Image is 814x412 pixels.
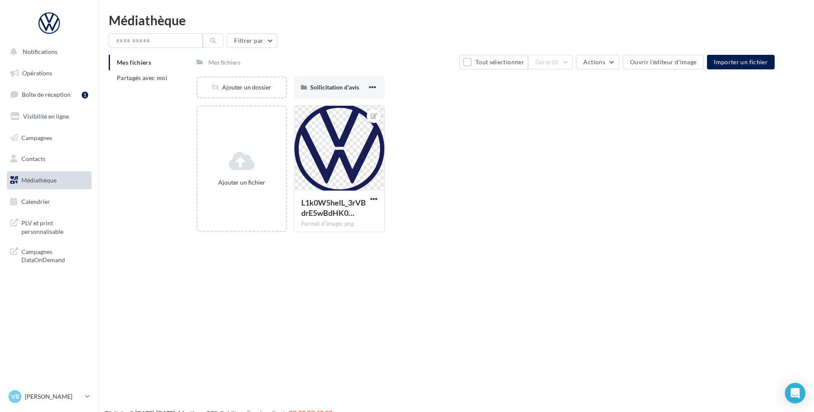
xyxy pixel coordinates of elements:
a: PLV et print personnalisable [5,214,93,239]
span: Actions [583,58,605,66]
button: Ouvrir l'éditeur d'image [623,55,704,69]
span: Campagnes DataOnDemand [21,246,88,264]
a: VB [PERSON_NAME] [7,388,92,405]
span: (0) [552,59,559,66]
span: Mes fichiers [117,59,151,66]
div: 1 [82,92,88,99]
span: Médiathèque [21,176,56,184]
span: Importer un fichier [714,58,768,66]
div: Ajouter un fichier [201,178,282,187]
a: Visibilité en ligne [5,107,93,125]
p: [PERSON_NAME] [25,392,82,401]
span: Campagnes [21,134,52,141]
span: Notifications [23,48,57,55]
button: Filtrer par [227,33,277,48]
a: Médiathèque [5,171,93,189]
div: Format d'image: png [301,220,377,228]
span: VB [11,392,19,401]
div: Open Intercom Messenger [785,383,805,403]
a: Opérations [5,64,93,82]
button: Notifications [5,43,90,61]
span: L1k0W5helL_3rVBdrE5wBdHK0HW2LRVf4yH0HIDGDaA76iDv5KCgzFNU2wx-s3mRZJZRXFN1VGc5ZO0nnA=s0 [301,198,366,218]
span: Contacts [21,155,45,162]
a: Campagnes [5,129,93,147]
span: Visibilité en ligne [23,113,69,120]
a: Campagnes DataOnDemand [5,242,93,268]
a: Boîte de réception1 [5,85,93,104]
span: PLV et print personnalisable [21,217,88,236]
div: Médiathèque [109,14,804,27]
a: Contacts [5,150,93,168]
button: Actions [576,55,619,69]
span: Calendrier [21,198,50,205]
div: Ajouter un dossier [198,83,286,92]
button: Tout sélectionner [459,55,528,69]
span: Boîte de réception [22,91,71,98]
button: Importer un fichier [707,55,775,69]
button: Gérer(0) [528,55,573,69]
a: Calendrier [5,193,93,211]
span: Opérations [22,69,52,77]
span: Sollicitation d'avis [310,84,359,91]
span: Partagés avec moi [117,74,167,81]
div: Mes fichiers [208,58,241,67]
